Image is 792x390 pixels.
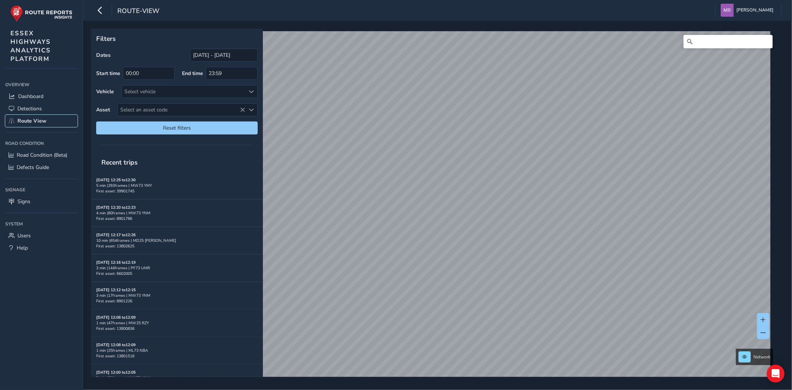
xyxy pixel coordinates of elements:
span: Defects Guide [17,164,49,171]
div: 1 min | 47 frames | MW25 RZY [96,320,258,326]
span: First asset: 13802625 [96,243,134,249]
span: First asset: 39901745 [96,188,134,194]
label: Vehicle [96,88,114,95]
div: 10 min | 654 frames | MD25 [PERSON_NAME] [96,238,258,243]
strong: [DATE] 12:00 to 12:05 [96,370,136,375]
input: Search [684,35,773,48]
span: Network [753,354,770,360]
span: route-view [117,6,159,17]
strong: [DATE] 12:08 to 12:09 [96,342,136,348]
canvas: Map [94,31,770,386]
span: ESSEX HIGHWAYS ANALYTICS PLATFORM [10,29,51,63]
span: Recent trips [96,153,143,172]
span: Reset filters [102,124,252,131]
a: Defects Guide [5,161,78,173]
strong: [DATE] 12:25 to 12:30 [96,177,136,183]
span: Road Condition (Beta) [17,152,67,159]
div: Overview [5,79,78,90]
div: 4 min | 80 frames | MW73 YNM [96,210,258,216]
div: 1 min | 25 frames | ML73 NBA [96,348,258,353]
a: Dashboard [5,90,78,103]
a: Road Condition (Beta) [5,149,78,161]
strong: [DATE] 12:16 to 12:19 [96,260,136,265]
div: 3 min | 144 frames | PF73 UMR [96,265,258,271]
img: diamond-layout [721,4,734,17]
strong: [DATE] 12:20 to 12:23 [96,205,136,210]
img: rr logo [10,5,72,22]
span: Route View [17,117,46,124]
button: Reset filters [96,121,258,134]
div: Select vehicle [122,85,245,98]
strong: [DATE] 12:17 to 12:26 [96,232,136,238]
div: System [5,218,78,230]
span: Select an asset code [118,104,245,116]
div: 5 min | 293 frames | MW73 YMY [96,183,258,188]
p: Filters [96,34,258,43]
a: Route View [5,115,78,127]
span: Help [17,244,28,251]
button: [PERSON_NAME] [721,4,776,17]
span: First asset: 13801516 [96,353,134,359]
div: Open Intercom Messenger [767,365,785,383]
span: Signs [17,198,30,205]
strong: [DATE] 12:08 to 12:09 [96,315,136,320]
label: Start time [96,70,120,77]
span: Dashboard [18,93,43,100]
div: 3 min | 17 frames | MW73 YNM [96,293,258,298]
span: Detections [17,105,42,112]
a: Signs [5,195,78,208]
a: Detections [5,103,78,115]
span: First asset: 8901786 [96,216,132,221]
span: Users [17,232,31,239]
a: Help [5,242,78,254]
div: Road Condition [5,138,78,149]
label: Dates [96,52,111,59]
span: [PERSON_NAME] [736,4,773,17]
span: First asset: 13800836 [96,326,134,331]
span: First asset: 6602005 [96,271,132,276]
a: Users [5,230,78,242]
div: 5 min | 56 frames | MW73 YNM [96,375,258,381]
div: Signage [5,184,78,195]
strong: [DATE] 12:12 to 12:15 [96,287,136,293]
label: End time [182,70,203,77]
span: First asset: 8901226 [96,298,132,304]
div: Select an asset code [245,104,257,116]
label: Asset [96,106,110,113]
